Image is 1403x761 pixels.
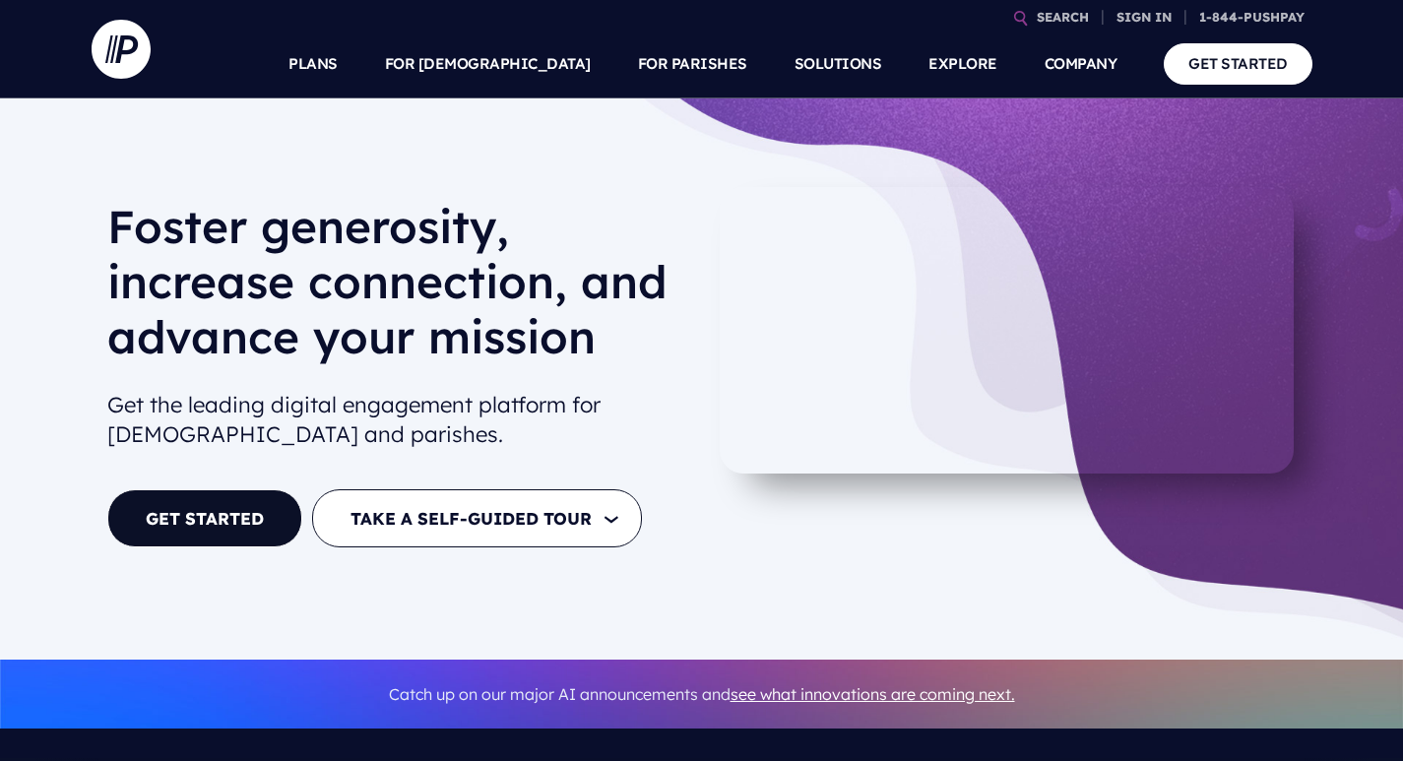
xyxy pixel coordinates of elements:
[312,489,642,547] button: TAKE A SELF-GUIDED TOUR
[638,30,747,98] a: FOR PARISHES
[107,489,302,547] a: GET STARTED
[385,30,591,98] a: FOR [DEMOGRAPHIC_DATA]
[107,672,1297,717] p: Catch up on our major AI announcements and
[107,199,686,380] h1: Foster generosity, increase connection, and advance your mission
[795,30,882,98] a: SOLUTIONS
[1045,30,1117,98] a: COMPANY
[731,684,1015,704] a: see what innovations are coming next.
[928,30,997,98] a: EXPLORE
[1164,43,1312,84] a: GET STARTED
[288,30,338,98] a: PLANS
[107,382,686,459] h2: Get the leading digital engagement platform for [DEMOGRAPHIC_DATA] and parishes.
